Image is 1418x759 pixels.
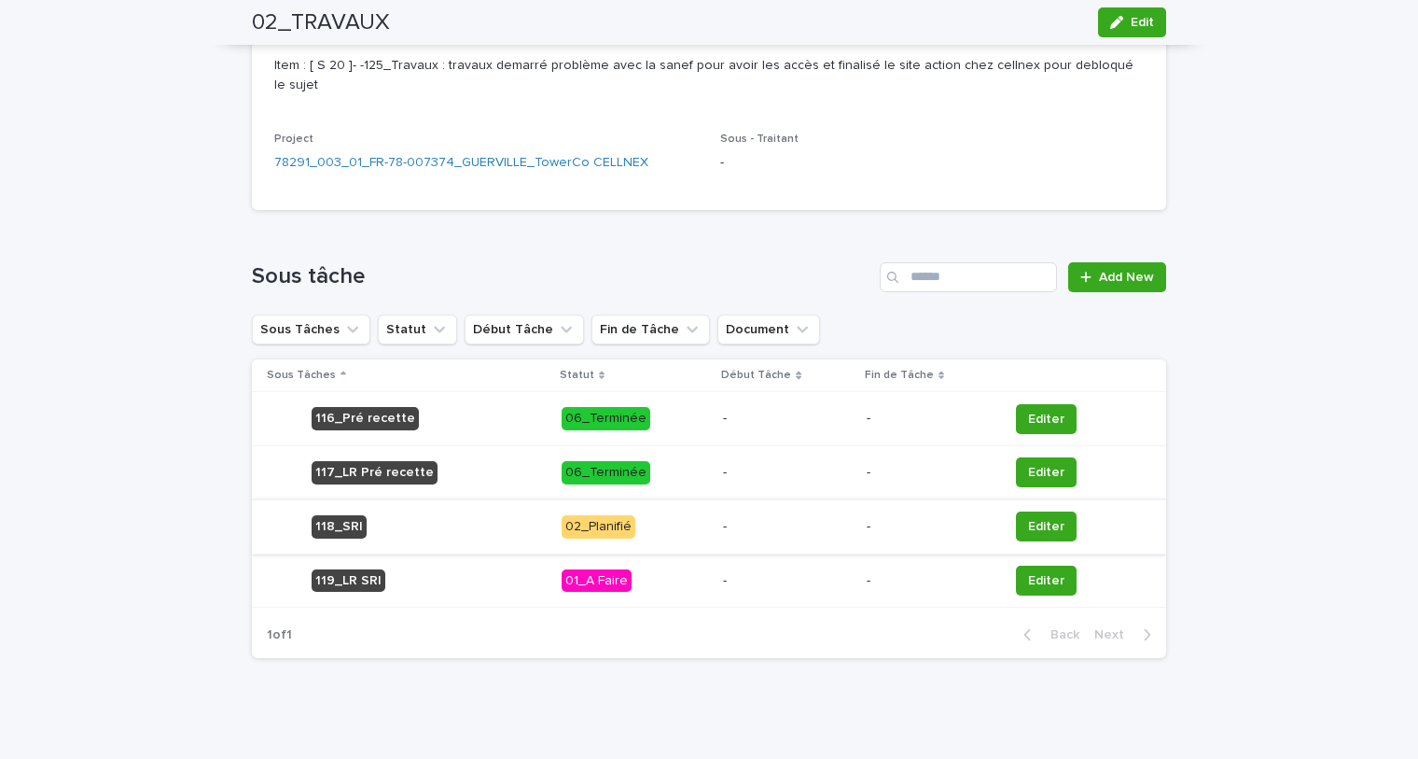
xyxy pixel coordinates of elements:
a: Add New [1068,262,1166,292]
span: Back [1039,628,1079,641]
div: 117_LR Pré recette [312,461,438,485]
p: - [723,519,852,535]
button: Editer [1016,512,1077,541]
h2: 02_TRAVAUX [252,9,390,36]
p: Fin de Tâche [865,365,934,386]
tr: 116_Pré recette06_Terminée--Editer [252,392,1166,446]
button: Editer [1016,404,1077,434]
p: - [720,153,1144,173]
span: Edit [1131,16,1154,29]
p: Sous Tâches [267,365,336,386]
p: - [723,573,852,589]
p: - [867,465,994,481]
p: - [867,519,994,535]
div: 06_Terminée [562,407,650,430]
h1: Sous tâche [252,263,872,290]
div: 06_Terminée [562,461,650,485]
div: 02_Planifié [562,515,635,539]
div: 118_SRI [312,515,367,539]
button: Début Tâche [465,315,584,344]
div: 116_Pré recette [312,407,419,430]
span: Next [1094,628,1135,641]
button: Back [1008,626,1087,643]
span: Editer [1028,571,1064,590]
p: - [867,573,994,589]
tr: 117_LR Pré recette06_Terminée--Editer [252,445,1166,499]
span: Editer [1028,517,1064,536]
span: Sous - Traitant [720,134,799,145]
div: 119_LR SRI [312,569,385,593]
button: Sous Tâches [252,315,370,344]
p: - [867,411,994,427]
p: Statut [560,365,594,386]
button: Document [717,315,820,344]
button: Editer [1016,457,1077,487]
button: Edit [1098,7,1166,37]
a: 78291_003_01_FR-78-007374_GUERVILLE_TowerCo CELLNEX [274,153,648,173]
button: Editer [1016,566,1077,596]
tr: 119_LR SRI01_A Faire--Editer [252,554,1166,608]
button: Statut [378,315,457,344]
div: 01_A Faire [562,569,632,593]
tr: 118_SRI02_Planifié--Editer [252,499,1166,554]
button: Fin de Tâche [591,315,710,344]
span: Editer [1028,463,1064,482]
span: Add New [1099,271,1154,284]
span: Project [274,134,313,145]
p: - [723,411,852,427]
p: 1 of 1 [252,612,307,658]
span: Editer [1028,410,1064,429]
button: Next [1087,626,1166,643]
p: - [723,465,852,481]
p: Début Tâche [721,365,791,386]
input: Search [880,262,1057,292]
